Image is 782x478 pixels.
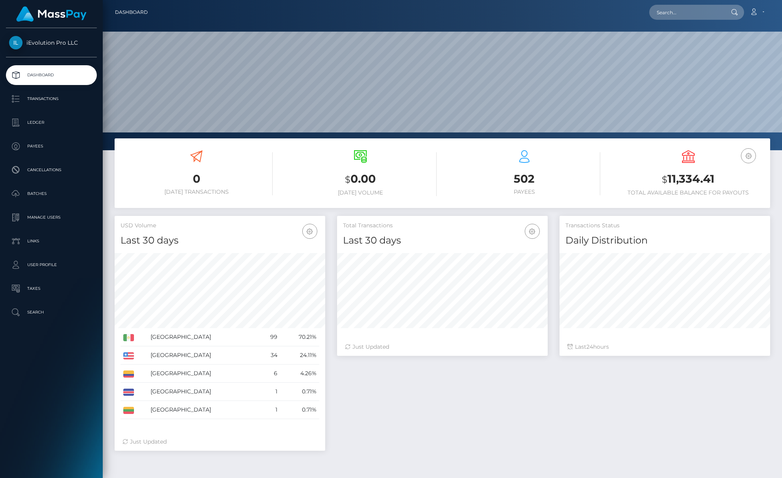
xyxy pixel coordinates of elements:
[280,365,319,383] td: 4.26%
[6,65,97,85] a: Dashboard
[285,171,437,187] h3: 0.00
[649,5,724,20] input: Search...
[121,171,273,187] h3: 0
[565,222,764,230] h5: Transactions Status
[285,189,437,196] h6: [DATE] Volume
[122,438,317,446] div: Just Updated
[345,174,350,185] small: $
[259,365,280,383] td: 6
[115,4,148,21] a: Dashboard
[9,36,23,49] img: iEvolution Pro LLC
[121,222,319,230] h5: USD Volume
[9,188,94,200] p: Batches
[448,189,601,195] h6: Payees
[123,334,134,341] img: MX.png
[123,389,134,396] img: CR.png
[9,117,94,128] p: Ledger
[123,370,134,378] img: CO.png
[280,328,319,346] td: 70.21%
[121,234,319,248] h4: Last 30 days
[148,401,259,419] td: [GEOGRAPHIC_DATA]
[9,140,94,152] p: Payees
[9,164,94,176] p: Cancellations
[612,189,764,196] h6: Total Available Balance for Payouts
[148,328,259,346] td: [GEOGRAPHIC_DATA]
[121,189,273,195] h6: [DATE] Transactions
[6,279,97,299] a: Taxes
[6,231,97,251] a: Links
[148,365,259,383] td: [GEOGRAPHIC_DATA]
[9,69,94,81] p: Dashboard
[343,222,542,230] h5: Total Transactions
[123,407,134,414] img: LT.png
[612,171,764,187] h3: 11,334.41
[259,383,280,401] td: 1
[6,208,97,227] a: Manage Users
[259,401,280,419] td: 1
[567,343,762,351] div: Last hours
[6,113,97,132] a: Ledger
[343,234,542,248] h4: Last 30 days
[9,306,94,318] p: Search
[6,184,97,204] a: Batches
[6,302,97,322] a: Search
[259,346,280,365] td: 34
[259,328,280,346] td: 99
[123,352,134,359] img: US.png
[448,171,601,187] h3: 502
[280,346,319,365] td: 24.11%
[148,346,259,365] td: [GEOGRAPHIC_DATA]
[345,343,540,351] div: Just Updated
[6,136,97,156] a: Payees
[6,39,97,46] span: iEvolution Pro LLC
[9,212,94,223] p: Manage Users
[6,255,97,275] a: User Profile
[280,401,319,419] td: 0.71%
[9,259,94,271] p: User Profile
[9,93,94,105] p: Transactions
[662,174,667,185] small: $
[148,383,259,401] td: [GEOGRAPHIC_DATA]
[586,343,593,350] span: 24
[9,235,94,247] p: Links
[280,383,319,401] td: 0.71%
[6,160,97,180] a: Cancellations
[565,234,764,248] h4: Daily Distribution
[9,283,94,295] p: Taxes
[6,89,97,109] a: Transactions
[16,6,87,22] img: MassPay Logo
